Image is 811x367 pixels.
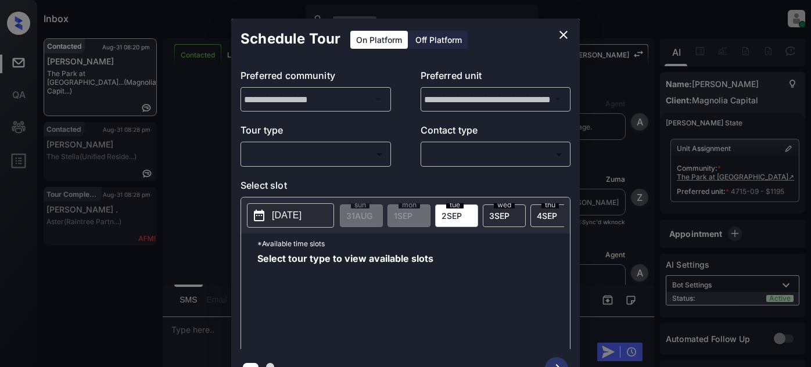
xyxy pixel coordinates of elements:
button: close [552,23,575,46]
div: Off Platform [410,31,468,49]
h2: Schedule Tour [231,19,350,59]
span: thu [541,202,559,208]
p: [DATE] [272,208,302,222]
p: Tour type [241,123,391,142]
span: tue [446,202,464,208]
p: Select slot [241,178,570,197]
span: 4 SEP [537,211,557,221]
p: *Available time slots [257,233,570,254]
button: [DATE] [247,203,334,228]
p: Preferred unit [421,69,571,87]
p: Contact type [421,123,571,142]
div: date-select [483,204,526,227]
span: 3 SEP [489,211,509,221]
div: date-select [530,204,573,227]
span: wed [494,202,515,208]
div: On Platform [350,31,408,49]
span: Select tour type to view available slots [257,254,433,347]
p: Preferred community [241,69,391,87]
div: date-select [435,204,478,227]
span: 2 SEP [442,211,462,221]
